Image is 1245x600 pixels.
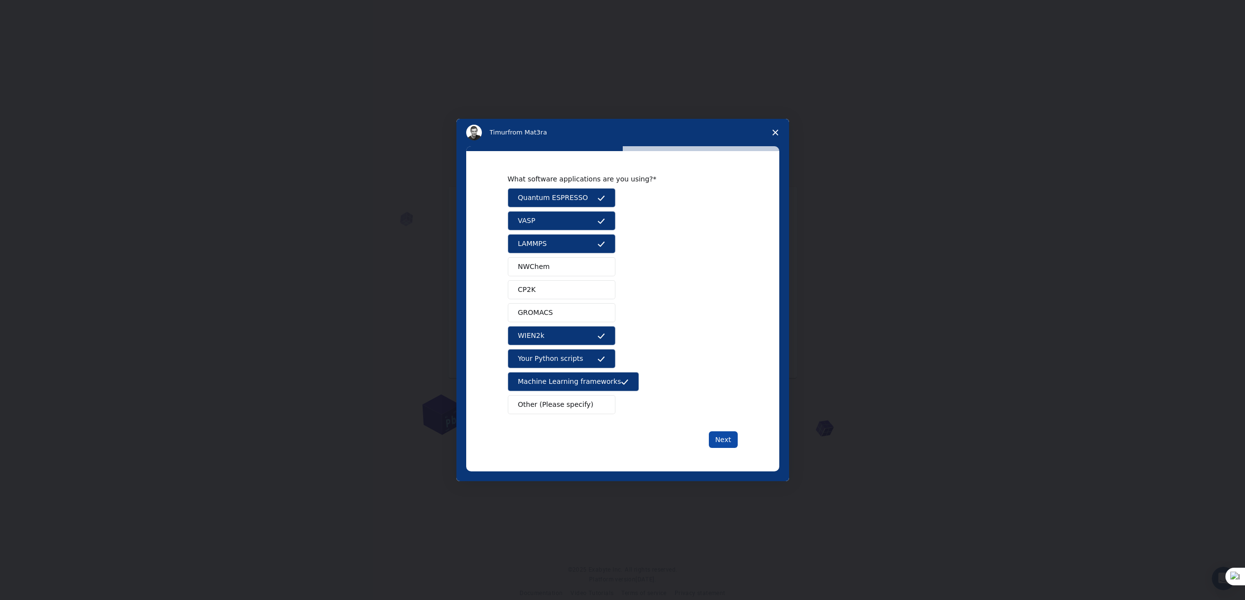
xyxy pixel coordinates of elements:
[466,125,482,140] img: Profile image for Timur
[518,193,588,203] span: Quantum ESPRESSO
[508,129,547,136] span: from Mat3ra
[709,431,738,448] button: Next
[490,129,508,136] span: Timur
[25,6,40,16] span: 支持
[508,326,615,345] button: WIEN2k
[518,216,536,226] span: VASP
[518,262,550,272] span: NWChem
[518,377,621,387] span: Machine Learning frameworks
[518,354,584,364] span: Your Python scripts
[508,280,615,299] button: CP2K
[508,372,639,391] button: Machine Learning frameworks
[508,188,615,207] button: Quantum ESPRESSO
[518,239,547,249] span: LAMMPS
[518,400,593,410] span: Other (Please specify)
[508,234,615,253] button: LAMMPS
[508,211,615,230] button: VASP
[508,349,615,368] button: Your Python scripts
[518,308,553,318] span: GROMACS
[518,285,536,295] span: CP2K
[508,395,615,414] button: Other (Please specify)
[518,331,544,341] span: WIEN2k
[762,119,789,146] span: Close survey
[508,303,615,322] button: GROMACS
[508,257,615,276] button: NWChem
[508,175,723,183] div: What software applications are you using?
